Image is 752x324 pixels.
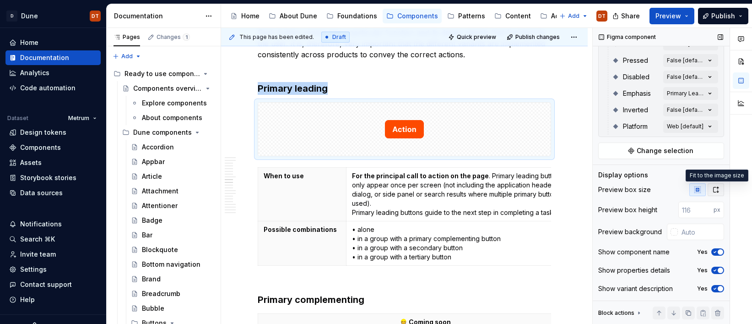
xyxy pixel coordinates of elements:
[264,225,337,233] strong: Possible combinations
[557,10,591,22] button: Add
[114,11,200,21] div: Documentation
[444,9,489,23] a: Patterns
[621,11,640,21] span: Share
[92,12,99,20] div: DT
[5,277,101,292] button: Contact support
[515,33,560,41] span: Publish changes
[2,6,104,26] button: DDuneDT
[20,280,72,289] div: Contact support
[457,33,496,41] span: Quick preview
[20,158,42,167] div: Assets
[598,247,670,257] div: Show component name
[663,87,718,100] button: Primary Leading [default]
[598,227,662,236] div: Preview background
[280,11,317,21] div: About Dune
[352,225,587,262] p: • alone • in a group with a primary complementing button • in a group with a secondary button • i...
[133,84,202,93] div: Components overview
[649,8,694,24] button: Preview
[551,11,591,21] div: Accessibility
[697,248,708,256] label: Yes
[157,33,190,41] div: Changes
[458,11,485,21] div: Patterns
[241,11,260,21] div: Home
[20,220,62,229] div: Notifications
[121,53,133,60] span: Add
[142,143,174,152] div: Accordion
[64,112,101,125] button: Metrum
[698,8,748,24] button: Publish
[697,285,708,292] label: Yes
[5,292,101,307] button: Help
[20,83,76,93] div: Code automation
[258,27,551,71] p: Each button variant has a particular function and its design signals that function to the user. I...
[142,99,207,108] div: Explore components
[5,217,101,231] button: Notifications
[536,9,595,23] a: Accessibility
[7,115,28,122] div: Dataset
[623,56,648,65] span: Pressed
[127,96,217,110] a: Explore components
[6,11,17,22] div: D
[598,309,634,317] div: Block actions
[127,140,217,154] a: Accordion
[127,272,217,286] a: Brand
[504,31,564,44] button: Publish changes
[5,247,101,262] a: Invite team
[667,73,705,81] div: False [default]
[598,307,643,319] div: Block actions
[20,188,63,198] div: Data sources
[491,9,535,23] a: Content
[598,266,670,275] div: Show properties details
[383,9,442,23] a: Components
[678,224,724,240] input: Auto
[258,82,551,95] h3: Primary leading
[20,128,66,137] div: Design tokens
[227,9,263,23] a: Home
[142,201,178,210] div: Attentioner
[608,8,646,24] button: Share
[397,11,438,21] div: Components
[127,169,217,184] a: Article
[678,202,714,218] input: 116
[124,69,200,78] div: Ready to use components
[142,304,164,313] div: Bubble
[5,186,101,200] a: Data sources
[623,89,651,98] span: Emphasis
[127,257,217,272] a: Bottom navigation
[20,143,61,152] div: Components
[663,120,718,133] button: Web [default]
[110,66,217,81] div: Ready to use components
[127,213,217,228] a: Badge
[20,235,55,244] div: Search ⌘K
[127,228,217,242] a: Bar
[623,122,648,131] span: Platform
[686,170,748,181] div: Fit to the image size
[667,106,705,114] div: False [default]
[127,184,217,198] a: Attachment
[667,123,703,130] div: Web [default]
[142,289,180,298] div: Breadcrumb
[598,12,606,20] div: DT
[20,38,38,47] div: Home
[142,216,162,225] div: Badge
[663,54,718,67] button: False [default]
[323,9,381,23] a: Foundations
[714,206,720,214] p: px
[5,50,101,65] a: Documentation
[127,154,217,169] a: Appbar
[697,267,708,274] label: Yes
[127,301,217,316] a: Bubble
[598,185,651,194] div: Preview box size
[20,265,47,274] div: Settings
[68,115,89,122] span: Metrum
[142,172,162,181] div: Article
[352,171,587,217] p: . Primary leading buttons should only appear once per screen (not including the application heade...
[352,172,489,180] strong: For the principal call to action on the page
[337,11,377,21] div: Foundations
[598,284,673,293] div: Show variant description
[142,275,161,284] div: Brand
[568,12,579,20] span: Add
[142,245,178,254] div: Blockquote
[655,11,681,21] span: Preview
[114,33,140,41] div: Pages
